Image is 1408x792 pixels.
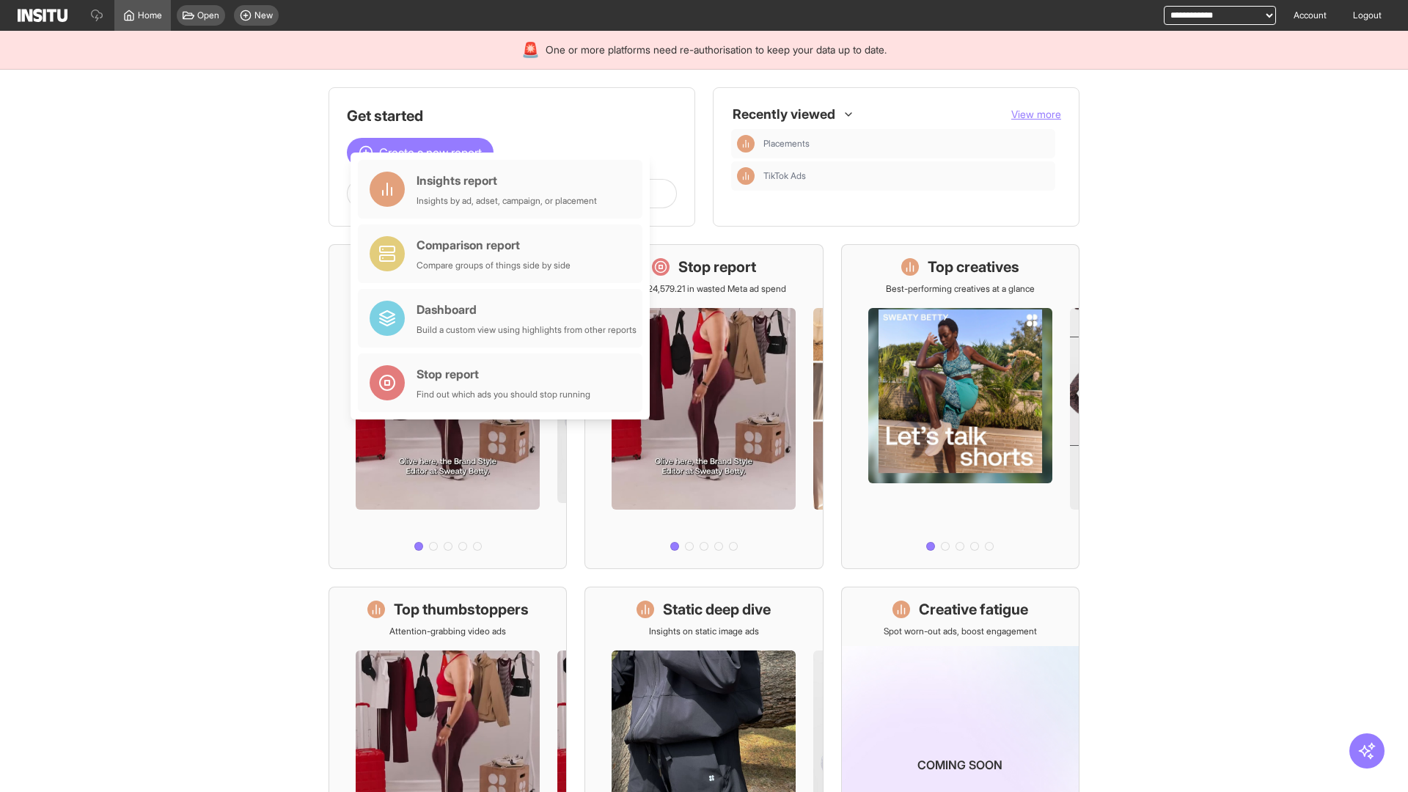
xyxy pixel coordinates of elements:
div: Insights [737,167,755,185]
p: Insights on static image ads [649,626,759,637]
button: Create a new report [347,138,494,167]
span: One or more platforms need re-authorisation to keep your data up to date. [546,43,887,57]
div: Comparison report [417,236,571,254]
h1: Get started [347,106,677,126]
div: Insights by ad, adset, campaign, or placement [417,195,597,207]
div: Insights [737,135,755,153]
img: Logo [18,9,67,22]
p: Attention-grabbing video ads [389,626,506,637]
span: New [254,10,273,21]
p: Best-performing creatives at a glance [886,283,1035,295]
span: Open [197,10,219,21]
div: Build a custom view using highlights from other reports [417,324,637,336]
h1: Top creatives [928,257,1019,277]
div: Dashboard [417,301,637,318]
h1: Top thumbstoppers [394,599,529,620]
div: Find out which ads you should stop running [417,389,590,400]
div: Stop report [417,365,590,383]
span: Home [138,10,162,21]
span: View more [1011,108,1061,120]
h1: Static deep dive [663,599,771,620]
div: Compare groups of things side by side [417,260,571,271]
span: TikTok Ads [763,170,806,182]
span: Create a new report [379,144,482,161]
p: Save £24,579.21 in wasted Meta ad spend [621,283,786,295]
a: Top creativesBest-performing creatives at a glance [841,244,1079,569]
span: Placements [763,138,810,150]
a: What's live nowSee all active ads instantly [329,244,567,569]
h1: Stop report [678,257,756,277]
span: Placements [763,138,1049,150]
span: TikTok Ads [763,170,1049,182]
div: Insights report [417,172,597,189]
div: 🚨 [521,40,540,60]
a: Stop reportSave £24,579.21 in wasted Meta ad spend [584,244,823,569]
button: View more [1011,107,1061,122]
